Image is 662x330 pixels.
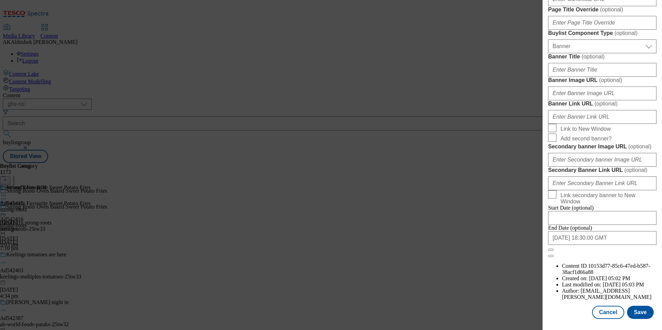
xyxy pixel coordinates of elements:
[548,6,656,13] label: Page Title Override
[592,306,624,319] button: Cancel
[548,205,594,211] span: Start Date (optional)
[628,144,652,149] span: ( optional )
[548,167,656,174] label: Secondary Banner Link URL
[548,143,656,150] label: Secondary banner Image URL
[615,30,638,36] span: ( optional )
[582,54,605,59] span: ( optional )
[548,53,656,60] label: Banner Title
[548,176,656,190] input: Enter Secondary Banner Link URL
[548,211,656,225] input: Enter Date
[562,263,656,275] li: Content ID
[561,126,611,132] span: Link to New Window
[548,100,656,107] label: Banner Link URL
[600,7,623,12] span: ( optional )
[562,288,652,300] span: [EMAIL_ADDRESS][PERSON_NAME][DOMAIN_NAME]
[562,288,656,300] li: Author:
[561,192,654,205] span: Link secondary banner to New Window
[562,275,656,282] li: Created on:
[562,282,656,288] li: Last modified on:
[624,167,647,173] span: ( optional )
[561,136,612,142] span: Add second banner?
[599,77,622,83] span: ( optional )
[562,263,650,275] span: 10153d77-85c6-47ed-b587-38acf1d66a88
[548,77,656,84] label: Banner Image URL
[548,153,656,167] input: Enter Secondary banner Image URL
[594,101,618,107] span: ( optional )
[548,249,554,251] button: Close
[548,16,656,30] input: Enter Page Title Override
[548,110,656,124] input: Enter Banner Link URL
[548,30,656,37] label: Buylist Component Type
[548,225,592,231] span: End Date (optional)
[603,282,644,287] span: [DATE] 05:03 PM
[548,231,656,245] input: Enter Date
[589,275,630,281] span: [DATE] 05:02 PM
[627,306,654,319] button: Save
[548,63,656,77] input: Enter Banner Title
[548,86,656,100] input: Enter Banner Image URL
